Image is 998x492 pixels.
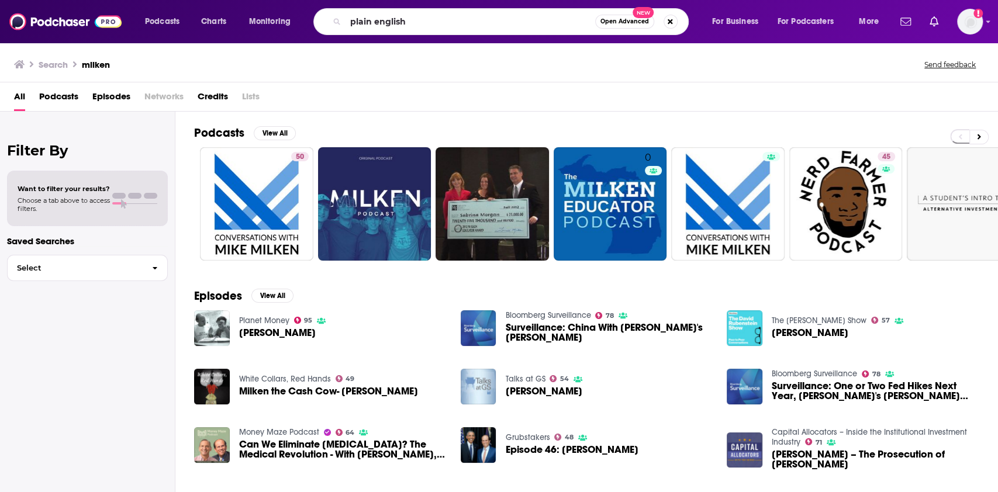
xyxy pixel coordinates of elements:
[296,151,304,163] span: 50
[346,12,595,31] input: Search podcasts, credits, & more...
[554,434,574,441] a: 48
[18,185,110,193] span: Want to filter your results?
[921,60,979,70] button: Send feedback
[550,375,569,382] a: 54
[606,313,614,318] span: 78
[595,312,614,319] a: 78
[82,59,110,70] h3: milken
[727,310,762,346] a: Michael Milken
[772,381,979,401] a: Surveillance: One or Two Fed Hikes Next Year, Milken's Lee Says
[7,255,168,281] button: Select
[772,449,979,469] a: Richard Sandler – The Prosecution of Michael Milken
[712,13,758,30] span: For Business
[871,317,890,324] a: 57
[565,435,574,440] span: 48
[816,440,822,445] span: 71
[239,374,331,384] a: White Collars, Red Hands
[505,374,545,384] a: Talks at GS
[194,310,230,346] img: Michael Milken
[194,427,230,463] img: Can We Eliminate Cancer? The Medical Revolution - With Mike Milken, Chairman of the Milken Institute
[92,87,130,111] a: Episodes
[595,15,654,29] button: Open AdvancedNew
[241,12,306,31] button: open menu
[805,438,822,445] a: 71
[778,13,834,30] span: For Podcasters
[882,318,890,323] span: 57
[505,445,638,455] a: Episode 46: Michael Milken
[772,328,848,338] span: [PERSON_NAME]
[249,13,291,30] span: Monitoring
[505,386,582,396] span: [PERSON_NAME]
[505,323,713,342] span: Surveillance: China With [PERSON_NAME]'s [PERSON_NAME]
[851,12,893,31] button: open menu
[239,316,289,325] a: Planet Money
[600,19,649,25] span: Open Advanced
[201,13,226,30] span: Charts
[291,152,309,161] a: 50
[14,87,25,111] a: All
[957,9,983,34] img: User Profile
[645,152,662,256] div: 0
[878,152,895,161] a: 45
[194,289,242,303] h2: Episodes
[727,369,762,404] img: Surveillance: One or Two Fed Hikes Next Year, Milken's Lee Says
[239,328,316,338] span: [PERSON_NAME]
[772,427,967,447] a: Capital Allocators – Inside the Institutional Investment Industry
[251,289,293,303] button: View All
[772,449,979,469] span: [PERSON_NAME] – The Prosecution of [PERSON_NAME]
[554,147,667,261] a: 0
[194,12,233,31] a: Charts
[18,196,110,213] span: Choose a tab above to access filters.
[254,126,296,140] button: View All
[137,12,195,31] button: open menu
[9,11,122,33] img: Podchaser - Follow, Share and Rate Podcasts
[194,289,293,303] a: EpisodesView All
[239,427,319,437] a: Money Maze Podcast
[7,235,168,247] p: Saved Searches
[461,310,496,346] img: Surveillance: China With Milken's Lee
[198,87,228,111] a: Credits
[39,87,78,111] span: Podcasts
[872,372,880,377] span: 78
[239,439,447,459] span: Can We Eliminate [MEDICAL_DATA]? The Medical Revolution - With [PERSON_NAME], Chairman of the Mil...
[727,432,762,468] a: Richard Sandler – The Prosecution of Michael Milken
[862,370,880,377] a: 78
[859,13,879,30] span: More
[239,439,447,459] a: Can We Eliminate Cancer? The Medical Revolution - With Mike Milken, Chairman of the Milken Institute
[242,87,260,111] span: Lists
[770,12,851,31] button: open menu
[505,386,582,396] a: Michael Milken
[145,13,179,30] span: Podcasts
[461,369,496,404] img: Michael Milken
[200,147,313,261] a: 50
[7,142,168,159] h2: Filter By
[461,427,496,463] img: Episode 46: Michael Milken
[973,9,983,18] svg: Add a profile image
[925,12,943,32] a: Show notifications dropdown
[194,126,244,140] h2: Podcasts
[336,429,355,436] a: 64
[560,376,569,382] span: 54
[324,8,700,35] div: Search podcasts, credits, & more...
[633,7,654,18] span: New
[505,323,713,342] a: Surveillance: China With Milken's Lee
[772,369,857,379] a: Bloomberg Surveillance
[39,59,68,70] h3: Search
[882,151,890,163] span: 45
[505,445,638,455] span: Episode 46: [PERSON_NAME]
[239,328,316,338] a: Michael Milken
[194,369,230,404] img: Milken the Cash Cow- Michael Milken
[336,375,355,382] a: 49
[346,376,354,382] span: 49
